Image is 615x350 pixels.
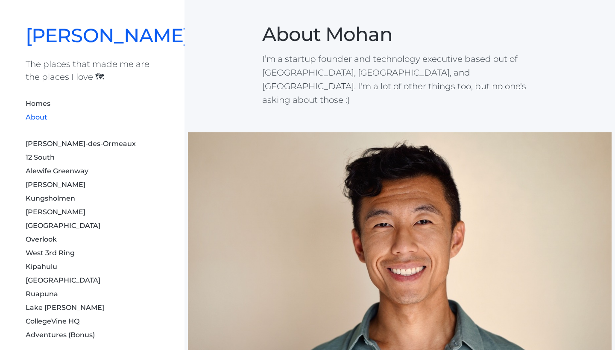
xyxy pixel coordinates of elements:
p: I’m a startup founder and technology executive based out of [GEOGRAPHIC_DATA], [GEOGRAPHIC_DATA],... [262,52,538,107]
h1: The places that made me are the places I love 🗺 [26,58,159,83]
a: [PERSON_NAME] [26,208,85,216]
a: Homes [26,99,50,108]
a: CollegeVine HQ [26,317,79,325]
a: Kungsholmen [26,194,75,202]
a: [PERSON_NAME] [26,181,85,189]
a: [PERSON_NAME] [26,23,189,47]
a: About [26,113,47,121]
a: [GEOGRAPHIC_DATA] [26,222,100,230]
a: Alewife Greenway [26,167,88,175]
h1: About Mohan [262,23,538,46]
a: West 3rd Ring [26,249,75,257]
a: [GEOGRAPHIC_DATA] [26,276,100,284]
a: Ruapuna [26,290,58,298]
a: Overlook [26,235,57,243]
a: Kipahulu [26,262,57,271]
a: [PERSON_NAME]-des-Ormeaux [26,140,136,148]
a: 12 South [26,153,55,161]
a: Lake [PERSON_NAME] [26,303,104,312]
a: Adventures (Bonus) [26,331,95,339]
